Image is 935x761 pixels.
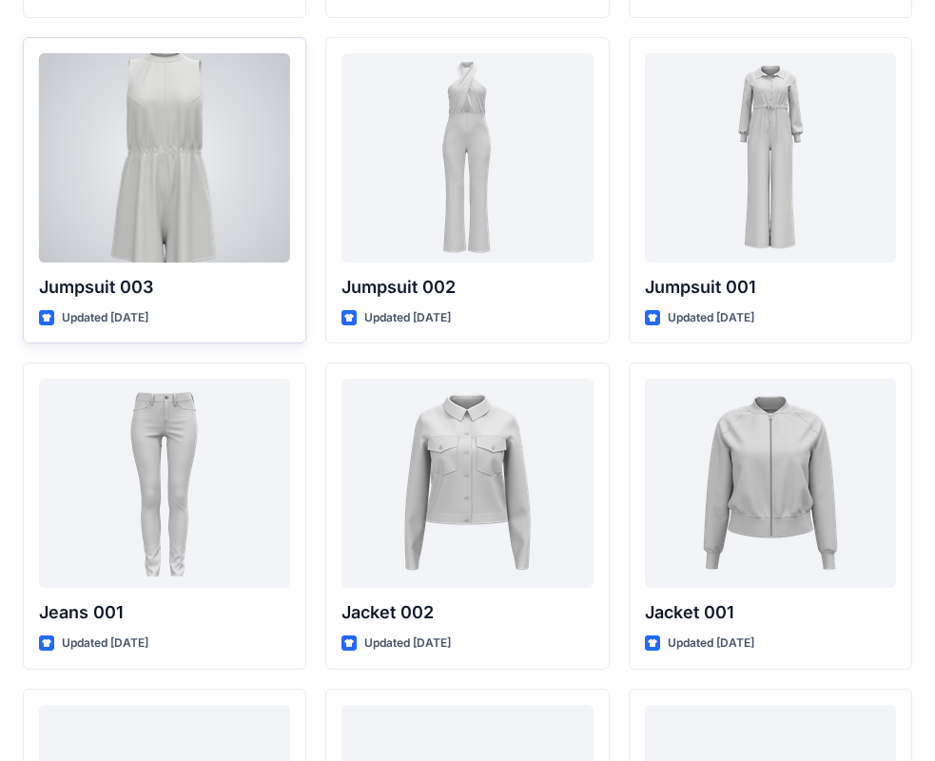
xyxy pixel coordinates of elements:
p: Jacket 002 [341,599,593,626]
a: Jacket 002 [341,379,593,588]
a: Jeans 001 [39,379,290,588]
p: Jumpsuit 003 [39,274,290,301]
p: Jeans 001 [39,599,290,626]
p: Updated [DATE] [62,634,148,654]
p: Updated [DATE] [668,308,754,328]
p: Updated [DATE] [62,308,148,328]
p: Updated [DATE] [364,634,451,654]
p: Updated [DATE] [364,308,451,328]
p: Jumpsuit 002 [341,274,593,301]
a: Jumpsuit 002 [341,53,593,263]
p: Updated [DATE] [668,634,754,654]
a: Jacket 001 [645,379,896,588]
a: Jumpsuit 001 [645,53,896,263]
p: Jumpsuit 001 [645,274,896,301]
a: Jumpsuit 003 [39,53,290,263]
p: Jacket 001 [645,599,896,626]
